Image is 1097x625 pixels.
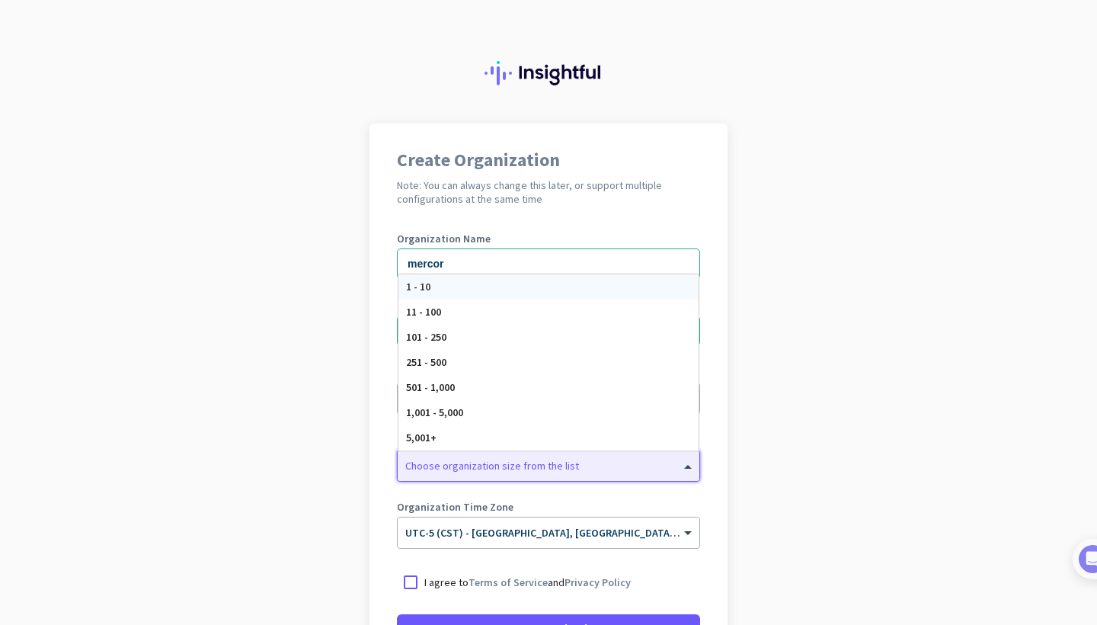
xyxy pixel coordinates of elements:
[406,431,437,444] span: 5,001+
[406,280,430,293] span: 1 - 10
[406,355,446,369] span: 251 - 500
[397,367,508,378] label: Organization language
[406,305,441,319] span: 11 - 100
[397,316,700,346] input: 201-555-0123
[397,151,700,169] h1: Create Organization
[469,575,548,589] a: Terms of Service
[397,434,700,445] label: Organization Size (Optional)
[485,61,612,85] img: Insightful
[397,178,700,206] h2: Note: You can always change this later, or support multiple configurations at the same time
[397,502,700,512] label: Organization Time Zone
[397,233,700,244] label: Organization Name
[397,300,700,311] label: Phone Number
[424,575,631,590] p: I agree to and
[406,380,455,394] span: 501 - 1,000
[398,274,699,450] div: Options List
[564,575,631,589] a: Privacy Policy
[397,248,700,279] input: What is the name of your organization?
[406,330,446,344] span: 101 - 250
[406,405,463,419] span: 1,001 - 5,000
